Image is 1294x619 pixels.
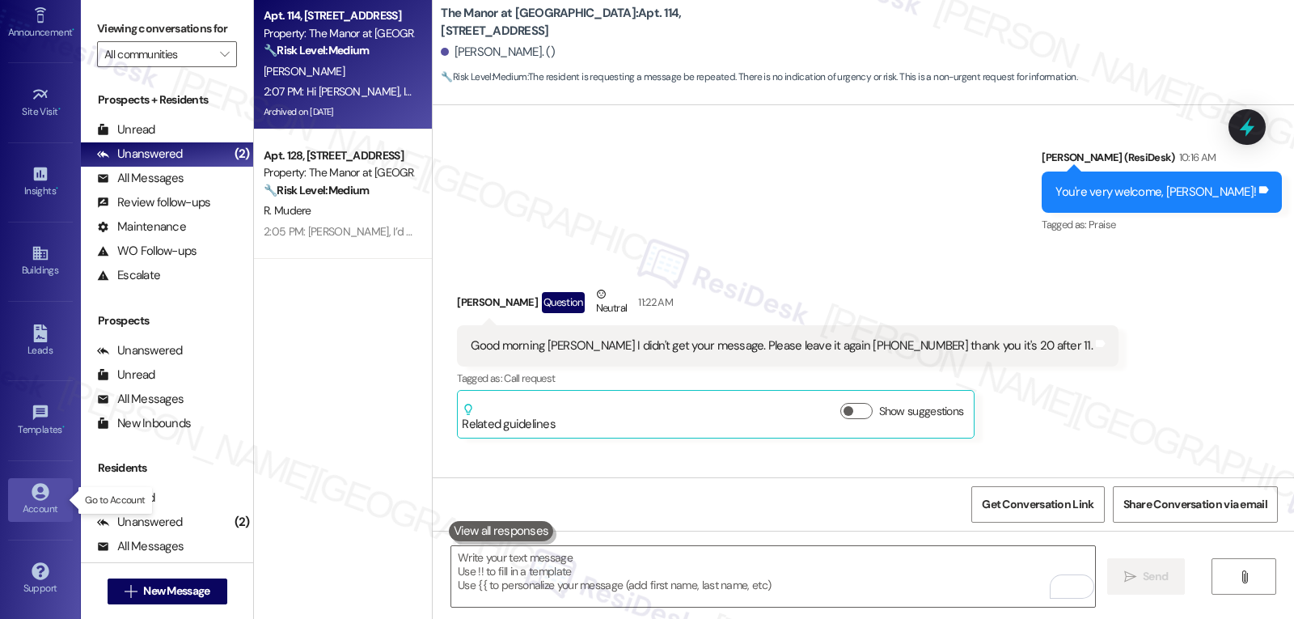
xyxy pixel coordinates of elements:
[982,496,1093,513] span: Get Conversation Link
[264,43,369,57] strong: 🔧 Risk Level: Medium
[220,48,229,61] i: 
[104,41,211,67] input: All communities
[441,69,1077,86] span: : The resident is requesting a message be repeated. There is no indication of urgency or risk. Th...
[56,183,58,194] span: •
[264,183,369,197] strong: 🔧 Risk Level: Medium
[971,486,1104,523] button: Get Conversation Link
[441,44,555,61] div: [PERSON_NAME]. ()
[97,146,183,163] div: Unanswered
[264,203,311,218] span: R. Mudere
[1089,218,1115,231] span: Praise
[1042,149,1282,172] div: [PERSON_NAME] (ResiDesk)
[264,64,345,78] span: [PERSON_NAME]
[1107,558,1186,595] button: Send
[262,102,415,122] div: Archived on [DATE]
[97,415,191,432] div: New Inbounds
[457,367,1119,390] div: Tagged as:
[8,160,73,204] a: Insights •
[542,292,585,312] div: Question
[634,294,673,311] div: 11:22 AM
[81,91,253,108] div: Prospects + Residents
[462,403,556,433] div: Related guidelines
[8,320,73,363] a: Leads
[441,5,764,40] b: The Manor at [GEOGRAPHIC_DATA]: Apt. 114, [STREET_ADDRESS]
[471,337,1093,354] div: Good morning [PERSON_NAME] I didn't get your message. Please leave it again [PHONE_NUMBER] thank ...
[504,371,555,385] span: Call request
[58,104,61,115] span: •
[72,24,74,36] span: •
[264,147,413,164] div: Apt. 128, [STREET_ADDRESS]
[264,84,1083,99] div: 2:07 PM: Hi [PERSON_NAME], I understand you weren’t able to get all the messages earlier. Do you ...
[1042,213,1282,236] div: Tagged as:
[1123,496,1267,513] span: Share Conversation via email
[8,81,73,125] a: Site Visit •
[8,558,73,601] a: Support
[8,240,73,283] a: Buildings
[451,546,1095,607] textarea: To enrich screen reader interactions, please activate Accessibility in Grammarly extension settings
[230,142,254,167] div: (2)
[593,286,630,320] div: Neutral
[1143,568,1168,585] span: Send
[264,25,413,42] div: Property: The Manor at [GEOGRAPHIC_DATA]
[8,478,73,522] a: Account
[1238,570,1250,583] i: 
[1055,184,1256,201] div: You're very welcome, [PERSON_NAME]!
[97,538,184,555] div: All Messages
[97,243,197,260] div: WO Follow-ups
[108,579,227,604] button: New Message
[125,585,137,598] i: 
[879,403,964,420] label: Show suggestions
[97,367,155,384] div: Unread
[264,224,1078,239] div: 2:05 PM: [PERSON_NAME], I’d love to know—has your experience at [GEOGRAPHIC_DATA] at [GEOGRAPHIC_...
[97,267,160,284] div: Escalate
[1113,486,1278,523] button: Share Conversation via email
[1124,570,1136,583] i: 
[264,164,413,181] div: Property: The Manor at [GEOGRAPHIC_DATA]
[97,490,155,507] div: Unread
[97,218,186,235] div: Maintenance
[97,194,210,211] div: Review follow-ups
[441,70,526,83] strong: 🔧 Risk Level: Medium
[97,121,155,138] div: Unread
[97,16,237,41] label: Viewing conversations for
[97,342,183,359] div: Unanswered
[230,510,254,535] div: (2)
[97,514,183,531] div: Unanswered
[97,170,184,187] div: All Messages
[97,391,184,408] div: All Messages
[62,422,65,433] span: •
[85,494,145,507] p: Go to Account
[143,583,209,600] span: New Message
[457,286,1119,325] div: [PERSON_NAME]
[264,7,413,24] div: Apt. 114, [STREET_ADDRESS]
[81,460,253,477] div: Residents
[81,312,253,329] div: Prospects
[1175,149,1216,166] div: 10:16 AM
[8,399,73,443] a: Templates •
